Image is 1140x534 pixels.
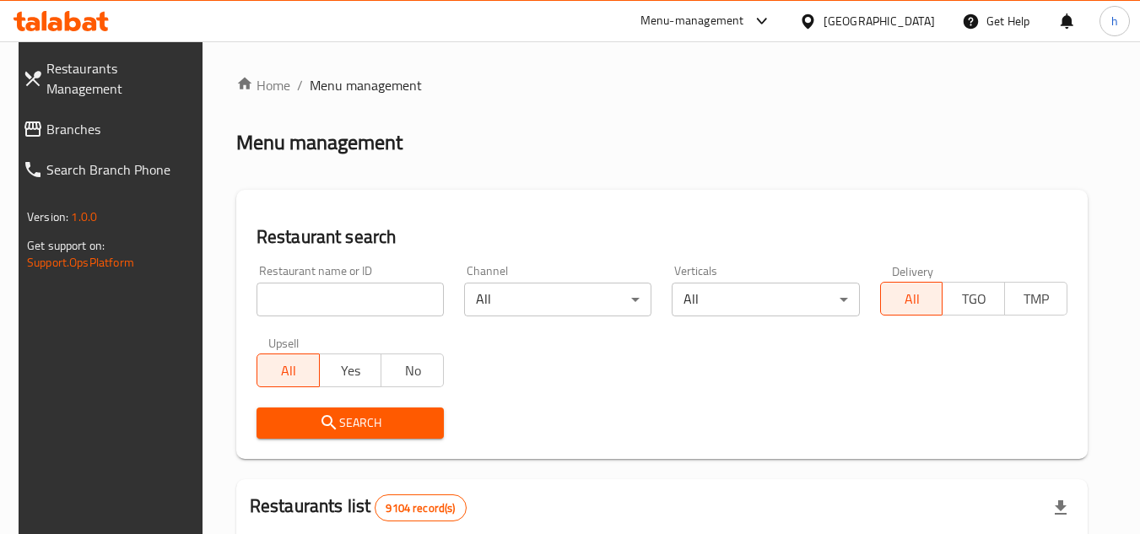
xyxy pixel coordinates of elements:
a: Support.OpsPlatform [27,251,134,273]
h2: Menu management [236,129,403,156]
span: Yes [327,359,375,383]
button: No [381,353,444,387]
button: Search [257,407,444,439]
span: Search Branch Phone [46,159,196,180]
span: Menu management [310,75,422,95]
h2: Restaurants list [250,494,467,521]
button: TGO [942,282,1005,316]
span: TGO [949,287,998,311]
div: Menu-management [640,11,744,31]
span: 1.0.0 [71,206,97,228]
nav: breadcrumb [236,75,1088,95]
a: Restaurants Management [9,48,209,109]
div: Total records count [375,494,466,521]
li: / [297,75,303,95]
a: Search Branch Phone [9,149,209,190]
a: Home [236,75,290,95]
span: TMP [1012,287,1061,311]
button: All [257,353,320,387]
span: Version: [27,206,68,228]
button: TMP [1004,282,1067,316]
span: h [1111,12,1118,30]
span: All [888,287,937,311]
button: Yes [319,353,382,387]
h2: Restaurant search [257,224,1067,250]
button: All [880,282,943,316]
div: Export file [1040,488,1081,528]
span: 9104 record(s) [375,500,465,516]
a: Branches [9,109,209,149]
span: Restaurants Management [46,58,196,99]
span: Branches [46,119,196,139]
span: Get support on: [27,235,105,256]
div: All [672,283,859,316]
input: Search for restaurant name or ID.. [257,283,444,316]
span: All [264,359,313,383]
label: Upsell [268,337,300,348]
label: Delivery [892,265,934,277]
div: [GEOGRAPHIC_DATA] [824,12,935,30]
div: All [464,283,651,316]
span: Search [270,413,430,434]
span: No [388,359,437,383]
